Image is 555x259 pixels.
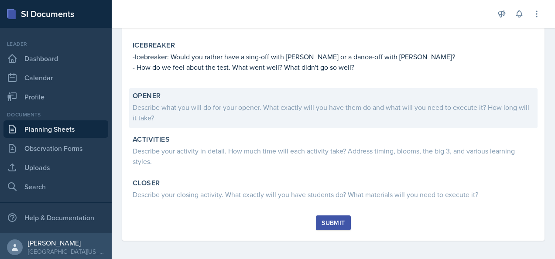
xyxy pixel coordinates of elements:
div: Documents [3,111,108,119]
a: Calendar [3,69,108,86]
div: [PERSON_NAME] [28,239,105,247]
button: Submit [316,215,350,230]
label: Activities [133,135,170,144]
p: - How do we feel about the test. What went well? What didn't go so well? [133,62,534,72]
a: Profile [3,88,108,106]
a: Planning Sheets [3,120,108,138]
a: Observation Forms [3,140,108,157]
div: Submit [322,219,345,226]
a: Uploads [3,159,108,176]
div: Describe what you will do for your opener. What exactly will you have them do and what will you n... [133,102,534,123]
label: Opener [133,92,161,100]
a: Dashboard [3,50,108,67]
div: Leader [3,40,108,48]
div: [GEOGRAPHIC_DATA][US_STATE] [28,247,105,256]
p: -Icebreaker: Would you rather have a sing-off with [PERSON_NAME] or a dance-off with [PERSON_NAME]? [133,51,534,62]
label: Icebreaker [133,41,175,50]
div: Describe your closing activity. What exactly will you have students do? What materials will you n... [133,189,534,200]
div: Describe your activity in detail. How much time will each activity take? Address timing, blooms, ... [133,146,534,167]
label: Closer [133,179,160,187]
a: Search [3,178,108,195]
div: Help & Documentation [3,209,108,226]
